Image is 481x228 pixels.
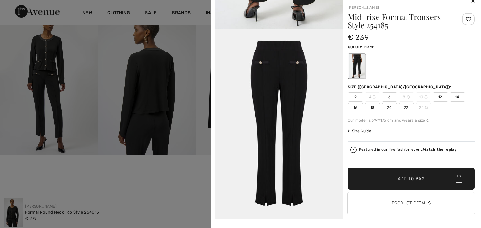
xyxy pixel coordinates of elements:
img: ring-m.svg [407,95,410,99]
span: 8 [399,92,414,102]
h1: Mid-rise Formal Trousers Style 254185 [348,13,454,29]
div: Featured in our live fashion event. [359,148,457,152]
span: 24 [416,103,431,112]
span: 20 [382,103,397,112]
img: Watch the replay [350,147,357,153]
span: 10 [416,92,431,102]
span: 12 [433,92,448,102]
strong: Watch the replay [423,147,457,152]
span: Black [364,45,374,49]
img: joseph-ribkoff-pants-black_254185_5_3aa3_search.jpg [215,29,343,219]
div: Black [348,54,365,78]
img: Bag.svg [456,175,462,183]
span: 2 [348,92,363,102]
button: Product Details [348,192,475,214]
span: 14 [450,92,465,102]
button: Add to Bag [348,168,475,190]
div: Size ([GEOGRAPHIC_DATA]/[GEOGRAPHIC_DATA]): [348,84,453,90]
img: ring-m.svg [424,95,428,99]
img: ring-m.svg [425,106,428,109]
span: Add to Bag [398,176,425,182]
span: Color: [348,45,362,49]
span: 22 [399,103,414,112]
span: 16 [348,103,363,112]
img: ring-m.svg [373,95,376,99]
a: [PERSON_NAME] [348,5,379,10]
span: € 239 [348,33,369,42]
span: Help [14,4,27,10]
span: 6 [382,92,397,102]
div: Our model is 5'9"/175 cm and wears a size 6. [348,117,475,123]
span: Size Guide [348,128,371,134]
span: 4 [365,92,380,102]
span: 18 [365,103,380,112]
